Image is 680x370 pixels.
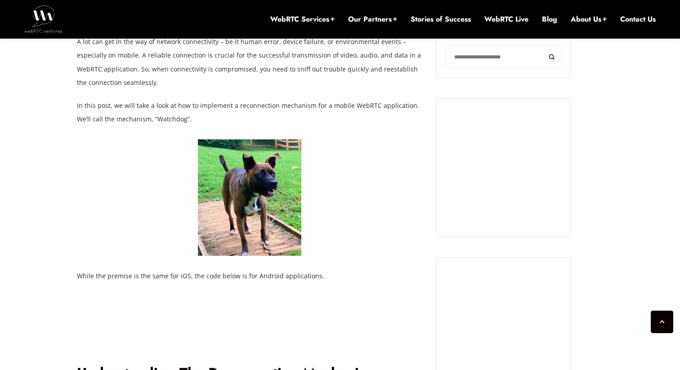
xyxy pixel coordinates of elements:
[542,14,557,24] a: Blog
[77,35,423,89] p: A lot can get in the way of network connectivity – be it human error, device failure, or environm...
[348,14,397,24] a: Our Partners
[77,269,423,283] p: While the premise is the same for iOS, the code below is for Android applications.
[571,14,607,24] a: About Us
[446,108,562,227] iframe: Embedded CTA
[270,14,335,24] a: WebRTC Services
[620,14,656,24] a: Contact Us
[24,5,63,32] img: WebRTC.ventures
[541,45,562,68] button: Search
[77,99,423,126] p: In this post, we will take a look at how to implement a reconnection mechanism for a mobile WebRT...
[484,14,528,24] a: WebRTC Live
[411,14,471,24] a: Stories of Success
